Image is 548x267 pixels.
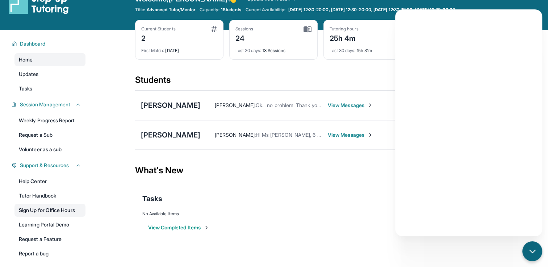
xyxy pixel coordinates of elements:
[200,7,219,13] span: Capacity:
[141,26,176,32] div: Current Students
[330,32,359,43] div: 25h 4m
[235,26,254,32] div: Sessions
[14,247,85,260] a: Report a bug
[367,102,373,108] img: Chevron-Right
[14,204,85,217] a: Sign Up for Office Hours
[141,100,200,110] div: [PERSON_NAME]
[14,233,85,246] a: Request a Feature
[14,114,85,127] a: Weekly Progress Report
[17,101,81,108] button: Session Management
[19,71,39,78] span: Updates
[14,218,85,231] a: Learning Portal Demo
[14,175,85,188] a: Help Center
[141,32,176,43] div: 2
[135,74,506,90] div: Students
[14,143,85,156] a: Volunteer as a sub
[522,241,542,261] button: chat-button
[17,162,81,169] button: Support & Resources
[135,7,145,13] span: Title:
[367,132,373,138] img: Chevron-Right
[147,7,195,13] span: Advanced Tutor/Mentor
[395,9,542,236] iframe: Chatbot
[141,48,164,53] span: First Match :
[246,7,285,13] span: Current Availability:
[14,189,85,202] a: Tutor Handbook
[14,128,85,141] a: Request a Sub
[19,56,33,63] span: Home
[235,48,262,53] span: Last 30 days :
[288,7,455,13] span: [DATE] 12:30-20:00, [DATE] 12:30-20:00, [DATE] 12:30-18:00, [DATE] 12:30-20:00
[142,211,499,217] div: No Available Items
[20,162,69,169] span: Support & Resources
[17,40,81,47] button: Dashboard
[142,194,162,204] span: Tasks
[19,85,32,92] span: Tasks
[256,102,372,108] span: Ok... no problem. Thank you for letting me know😊
[215,132,256,138] span: [PERSON_NAME] :
[287,7,456,13] a: [DATE] 12:30-20:00, [DATE] 12:30-20:00, [DATE] 12:30-18:00, [DATE] 12:30-20:00
[330,48,356,53] span: Last 30 days :
[135,154,506,186] div: What's New
[20,40,46,47] span: Dashboard
[328,131,373,139] span: View Messages
[215,102,256,108] span: [PERSON_NAME] :
[14,82,85,95] a: Tasks
[304,26,311,33] img: card
[256,132,382,138] span: Hi Ms [PERSON_NAME], 6 pm is confirmed. Thank you!
[330,43,406,54] div: 15h 31m
[14,68,85,81] a: Updates
[235,32,254,43] div: 24
[141,130,200,140] div: [PERSON_NAME]
[211,26,217,32] img: card
[235,43,311,54] div: 13 Sessions
[221,7,241,13] span: 1 Students
[14,53,85,66] a: Home
[148,224,209,231] button: View Completed Items
[141,43,217,54] div: [DATE]
[20,101,70,108] span: Session Management
[330,26,359,32] div: Tutoring hours
[328,102,373,109] span: View Messages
